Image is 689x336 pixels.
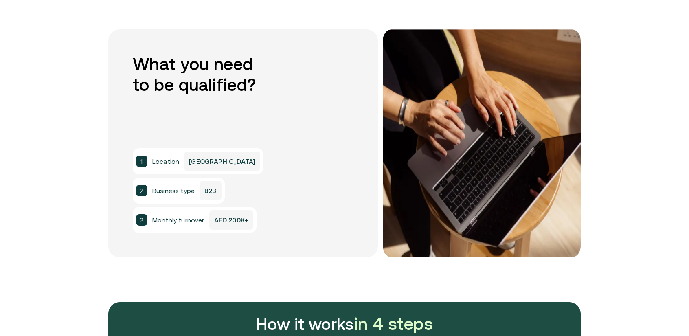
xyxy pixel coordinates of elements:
p: B2B [200,181,221,200]
h2: How it works [120,314,569,334]
h2: What you need to be qualified? [133,54,353,95]
span: Location [152,156,179,166]
div: 2 [136,185,147,196]
p: AED 200K+ [209,210,253,230]
span: Business type [152,186,195,195]
span: Monthly turnover [152,215,204,225]
div: 1 [136,156,147,167]
p: [GEOGRAPHIC_DATA] [184,152,260,171]
div: 3 [136,214,147,226]
span: in 4 steps [354,314,433,334]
